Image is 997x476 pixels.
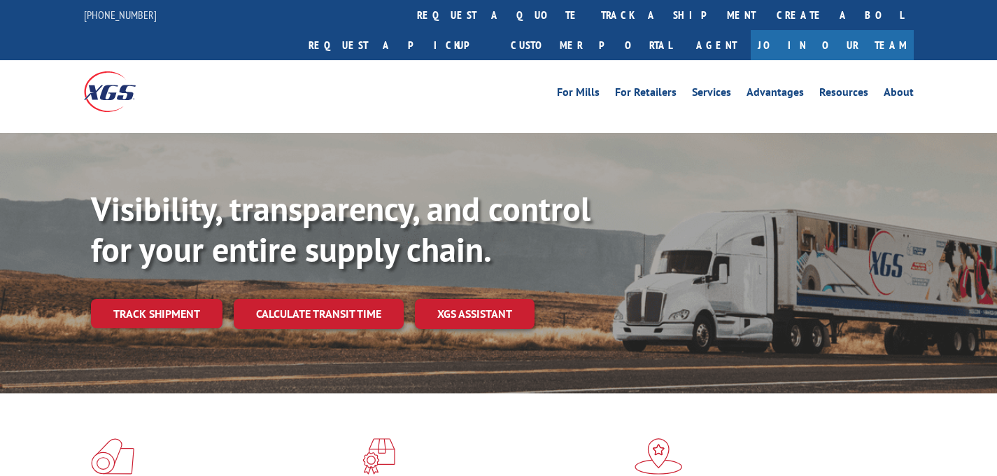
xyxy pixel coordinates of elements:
a: About [884,87,914,102]
a: For Mills [557,87,600,102]
a: Request a pickup [298,30,500,60]
a: Resources [819,87,868,102]
a: Calculate transit time [234,299,404,329]
a: For Retailers [615,87,677,102]
a: Join Our Team [751,30,914,60]
a: Customer Portal [500,30,682,60]
a: Agent [682,30,751,60]
img: xgs-icon-focused-on-flooring-red [362,438,395,475]
img: xgs-icon-total-supply-chain-intelligence-red [91,438,134,475]
b: Visibility, transparency, and control for your entire supply chain. [91,187,591,271]
a: Advantages [747,87,804,102]
a: Services [692,87,731,102]
a: [PHONE_NUMBER] [84,8,157,22]
img: xgs-icon-flagship-distribution-model-red [635,438,683,475]
a: Track shipment [91,299,222,328]
a: XGS ASSISTANT [415,299,535,329]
